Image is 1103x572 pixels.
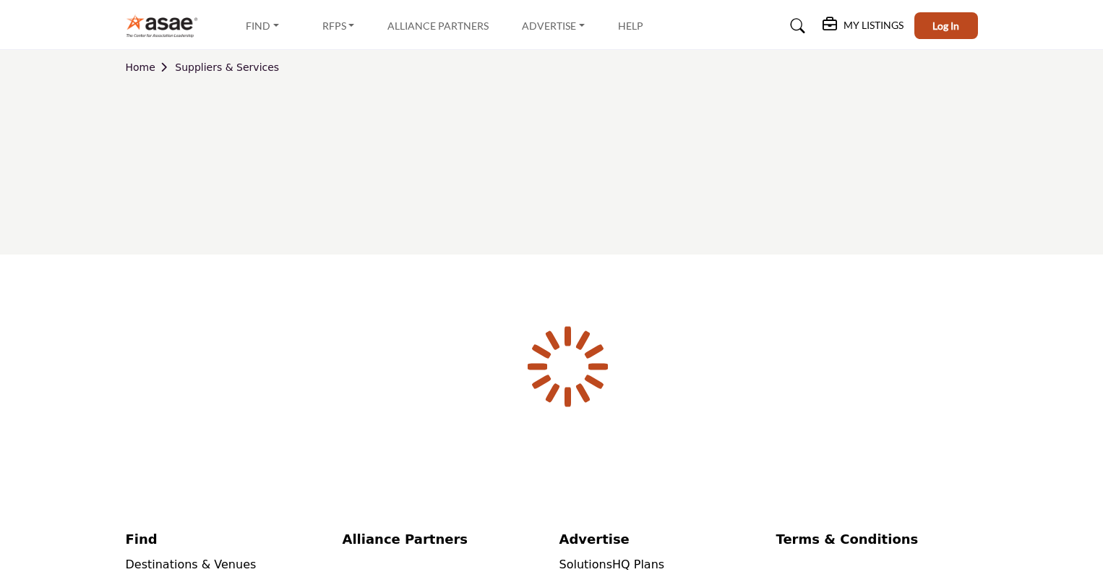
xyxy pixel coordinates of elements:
h5: My Listings [844,19,904,32]
a: Advertise [559,529,761,549]
div: My Listings [823,17,904,35]
a: Help [618,20,643,32]
a: Find [236,16,289,36]
a: Alliance Partners [387,20,489,32]
a: Destinations & Venues [126,558,257,571]
a: SolutionsHQ Plans [559,558,665,571]
a: Suppliers & Services [175,61,279,73]
button: Log In [914,12,978,39]
img: Site Logo [126,14,206,38]
a: RFPs [312,16,365,36]
a: Terms & Conditions [776,529,978,549]
a: Advertise [512,16,595,36]
a: Home [126,61,176,73]
a: Alliance Partners [343,529,544,549]
span: Log In [932,20,959,32]
a: Find [126,529,327,549]
a: Search [776,14,815,38]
